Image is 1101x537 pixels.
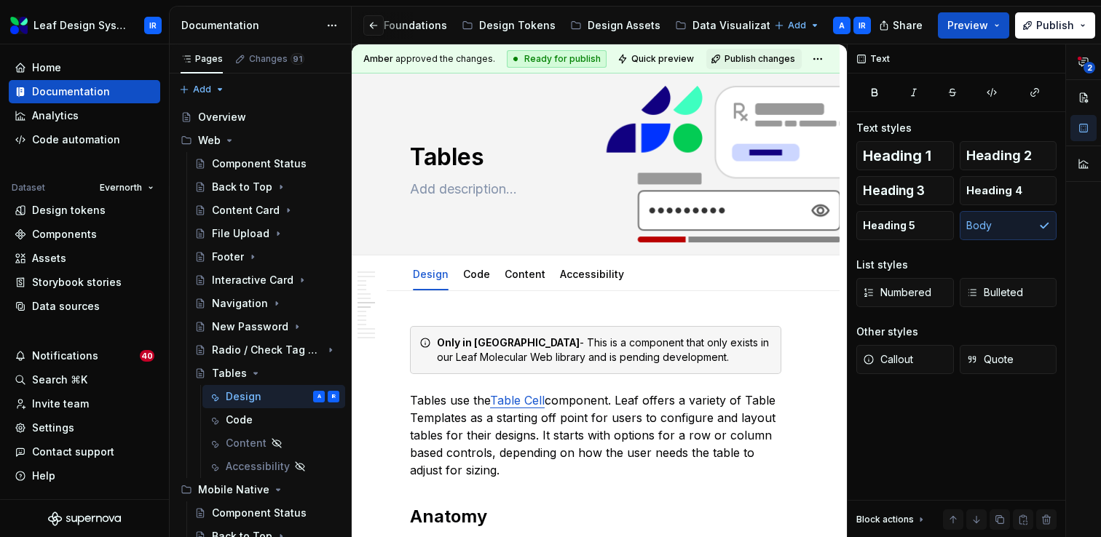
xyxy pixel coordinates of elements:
[788,20,806,31] span: Add
[32,132,120,147] div: Code automation
[507,50,607,68] div: Ready for publish
[407,140,778,175] textarea: Tables
[226,459,290,474] div: Accessibility
[226,413,253,427] div: Code
[856,514,914,525] div: Block actions
[212,250,244,264] div: Footer
[966,148,1032,163] span: Heading 2
[947,18,988,33] span: Preview
[856,258,908,272] div: List styles
[189,338,345,362] a: Radio / Check Tag Group
[317,389,321,404] div: A
[856,121,912,135] div: Text styles
[3,9,166,41] button: Leaf Design SystemIR
[960,176,1057,205] button: Heading 4
[212,203,280,218] div: Content Card
[32,275,122,290] div: Storybook stories
[226,389,261,404] div: Design
[966,352,1014,367] span: Quote
[9,199,160,222] a: Design tokens
[202,385,345,408] a: DesignAIR
[212,506,307,520] div: Component Status
[149,20,157,31] div: IR
[856,278,954,307] button: Numbered
[212,273,293,287] div: Interactive Card
[212,343,322,357] div: Radio / Check Tag Group
[181,53,223,65] div: Pages
[226,436,267,450] div: Content
[863,218,915,233] span: Heading 5
[479,18,556,33] div: Design Tokens
[437,336,580,349] strong: Only in [GEOGRAPHIC_DATA]
[32,299,100,314] div: Data sources
[202,455,345,478] a: Accessibility
[32,421,74,435] div: Settings
[564,14,666,37] a: Design Assets
[198,133,221,148] div: Web
[175,478,345,501] div: Mobile Native
[437,335,772,365] div: - This is a component that only exists in our Leaf Molecular Web library and is pending development.
[863,285,931,300] span: Numbered
[407,258,454,289] div: Design
[32,60,61,75] div: Home
[189,268,345,292] a: Interactive Card
[966,285,1023,300] span: Bulleted
[32,349,98,363] div: Notifications
[770,15,824,36] button: Add
[384,18,447,33] div: Foundations
[181,18,319,33] div: Documentation
[202,408,345,431] a: Code
[9,128,160,151] a: Code automation
[613,49,701,69] button: Quick preview
[9,295,160,318] a: Data sources
[32,373,87,387] div: Search ⌘K
[212,366,247,381] div: Tables
[212,180,272,194] div: Back to Top
[560,268,624,280] a: Accessibility
[202,431,345,455] a: Content
[189,199,345,222] a: Content Card
[859,20,866,31] div: IR
[499,258,551,289] div: Content
[189,152,345,175] a: Component Status
[32,397,89,411] div: Invite team
[410,505,781,528] h2: Anatomy
[175,106,345,129] a: Overview
[33,18,127,33] div: Leaf Design System
[291,53,304,65] span: 91
[1036,18,1074,33] span: Publish
[189,501,345,525] a: Component Status
[32,227,97,242] div: Components
[457,258,496,289] div: Code
[189,292,345,315] a: Navigation
[10,17,28,34] img: 6e787e26-f4c0-4230-8924-624fe4a2d214.png
[140,350,154,362] span: 40
[839,20,845,31] div: A
[9,247,160,270] a: Assets
[9,56,160,79] a: Home
[9,223,160,246] a: Components
[249,53,304,65] div: Changes
[960,278,1057,307] button: Bulleted
[669,14,792,37] a: Data Visualization
[872,12,932,39] button: Share
[212,296,268,311] div: Navigation
[456,14,561,37] a: Design Tokens
[893,18,923,33] span: Share
[12,182,45,194] div: Dataset
[554,258,630,289] div: Accessibility
[856,325,918,339] div: Other styles
[212,226,269,241] div: File Upload
[692,18,786,33] div: Data Visualization
[175,129,345,152] div: Web
[363,53,495,65] span: approved the changes.
[32,203,106,218] div: Design tokens
[9,80,160,103] a: Documentation
[863,352,913,367] span: Callout
[588,18,660,33] div: Design Assets
[189,222,345,245] a: File Upload
[9,392,160,415] a: Invite team
[9,368,160,391] button: Search ⌘K
[93,178,160,198] button: Evernorth
[856,345,954,374] button: Callout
